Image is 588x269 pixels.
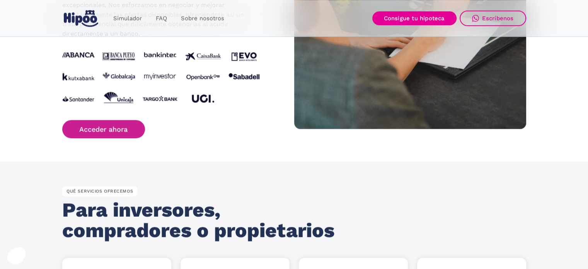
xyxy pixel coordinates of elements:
[174,11,231,26] a: Sobre nosotros
[62,199,339,241] h2: Para inversores, compradores o propietarios
[62,7,100,30] a: home
[372,11,457,25] a: Consigue tu hipoteca
[460,10,526,26] a: Escríbenos
[482,15,514,22] div: Escríbenos
[106,11,149,26] a: Simulador
[62,120,145,138] a: Acceder ahora
[62,186,137,196] div: QUÉ SERVICIOS OFRECEMOS
[149,11,174,26] a: FAQ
